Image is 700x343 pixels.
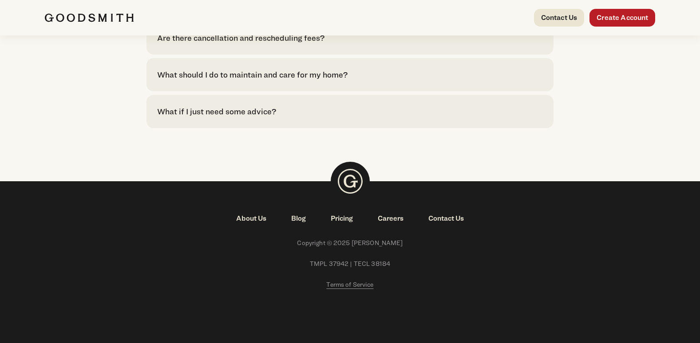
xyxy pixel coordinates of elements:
[45,259,656,269] span: TMPL 37942 | TECL 38184
[326,280,373,290] a: Terms of Service
[45,238,656,248] span: Copyright © 2025 [PERSON_NAME]
[279,213,318,224] a: Blog
[331,162,370,201] img: Goodsmith Logo
[365,213,416,224] a: Careers
[589,9,655,27] a: Create Account
[224,213,279,224] a: About Us
[157,105,276,117] div: What if I just need some advice?
[157,32,324,44] div: Are there cancellation and rescheduling fees?
[416,213,476,224] a: Contact Us
[534,9,585,27] a: Contact Us
[45,13,134,22] img: Goodsmith
[318,213,365,224] a: Pricing
[326,281,373,288] span: Terms of Service
[157,69,348,81] div: What should I do to maintain and care for my home?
